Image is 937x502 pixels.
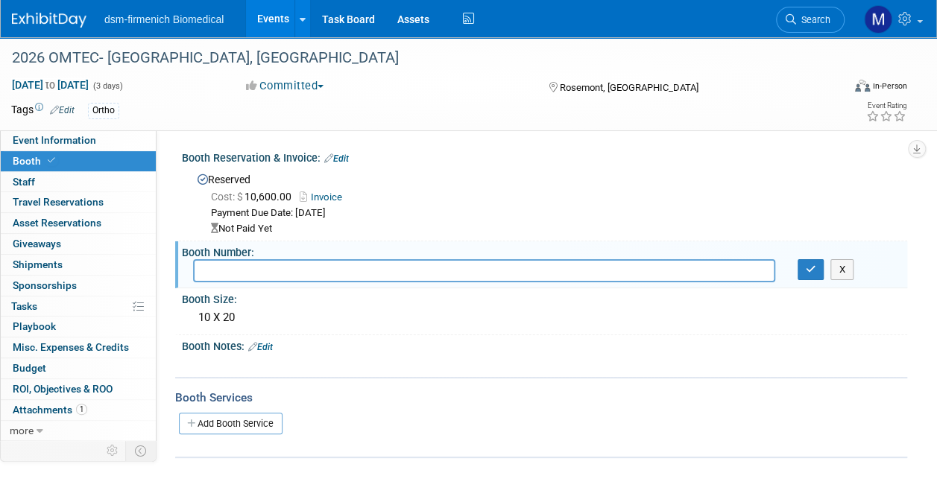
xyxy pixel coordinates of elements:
td: Toggle Event Tabs [126,441,157,460]
span: Booth [13,155,58,167]
a: Event Information [1,130,156,150]
div: In-Person [872,80,907,92]
span: Misc. Expenses & Credits [13,341,129,353]
span: dsm-firmenich Biomedical [104,13,224,25]
span: Rosemont, [GEOGRAPHIC_DATA] [560,82,698,93]
a: Attachments1 [1,400,156,420]
span: 1 [76,404,87,415]
div: Booth Reservation & Invoice: [182,147,907,166]
div: Event Format [777,77,907,100]
td: Personalize Event Tab Strip [100,441,126,460]
div: Booth Notes: [182,335,907,355]
div: Booth Size: [182,288,907,307]
a: Asset Reservations [1,213,156,233]
span: to [43,79,57,91]
div: Ortho [88,103,119,118]
span: ROI, Objectives & ROO [13,383,113,395]
img: Format-Inperson.png [855,80,870,92]
span: Sponsorships [13,279,77,291]
div: 2026 OMTEC- [GEOGRAPHIC_DATA], [GEOGRAPHIC_DATA] [7,45,830,72]
a: Search [776,7,845,33]
a: Tasks [1,296,156,317]
a: Shipments [1,255,156,275]
span: (3 days) [92,81,123,91]
span: Travel Reservations [13,196,104,208]
a: Edit [248,342,273,352]
button: Committed [241,78,329,94]
span: Shipments [13,258,63,270]
a: more [1,421,156,441]
span: Playbook [13,320,56,332]
span: Tasks [11,300,37,312]
div: Reserved [193,168,896,236]
a: Edit [50,105,75,115]
a: Add Booth Service [179,413,283,434]
span: Budget [13,362,46,374]
div: 10 X 20 [193,306,896,329]
button: X [830,259,854,280]
a: Edit [324,153,349,164]
td: Tags [11,102,75,119]
span: Attachments [13,404,87,416]
span: more [10,425,34,436]
div: Payment Due Date: [DATE] [211,206,896,220]
span: Search [796,14,830,25]
a: Staff [1,172,156,192]
span: Staff [13,176,35,188]
a: Sponsorships [1,276,156,296]
a: Invoice [300,191,350,203]
div: Booth Number: [182,241,907,260]
i: Booth reservation complete [48,156,55,165]
a: Playbook [1,317,156,337]
img: ExhibitDay [12,13,86,28]
a: Travel Reservations [1,192,156,212]
img: Melanie Davison [864,5,892,34]
a: Giveaways [1,234,156,254]
div: Event Rating [866,102,906,109]
a: ROI, Objectives & ROO [1,379,156,399]
span: 10,600.00 [211,191,297,203]
a: Booth [1,151,156,171]
div: Not Paid Yet [211,222,896,236]
span: Event Information [13,134,96,146]
a: Budget [1,358,156,378]
span: Giveaways [13,238,61,250]
span: Asset Reservations [13,217,101,229]
div: Booth Services [175,390,907,406]
span: [DATE] [DATE] [11,78,89,92]
a: Misc. Expenses & Credits [1,337,156,358]
span: Cost: $ [211,191,244,203]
